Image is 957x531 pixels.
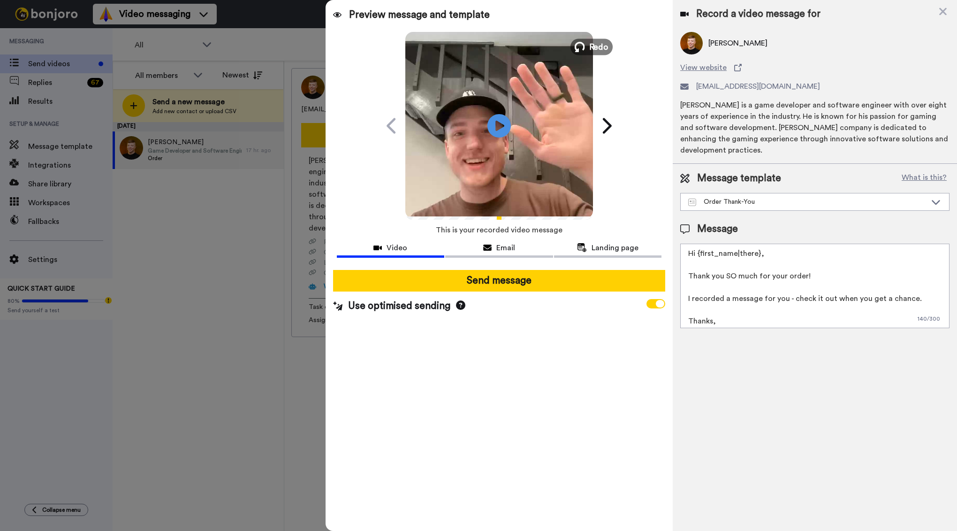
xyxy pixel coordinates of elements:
div: Order Thank-You [688,197,927,207]
span: Landing page [592,242,638,254]
span: [EMAIL_ADDRESS][DOMAIN_NAME] [696,81,820,92]
a: View website [680,62,949,73]
span: Video [387,242,407,254]
textarea: Hi {first_name|there}, Thank you SO much for your order! I recorded a message for you - check it ... [680,244,949,328]
span: Message [697,222,738,236]
span: Message template [697,171,781,185]
img: Message-temps.svg [688,199,696,206]
span: View website [680,62,727,73]
span: This is your recorded video message [436,220,562,240]
span: Email [496,242,515,254]
div: [PERSON_NAME] is a game developer and software engineer with over eight years of experience in th... [680,100,949,156]
button: What is this? [899,171,949,185]
button: Send message [333,270,666,292]
span: Use optimised sending [348,299,450,313]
